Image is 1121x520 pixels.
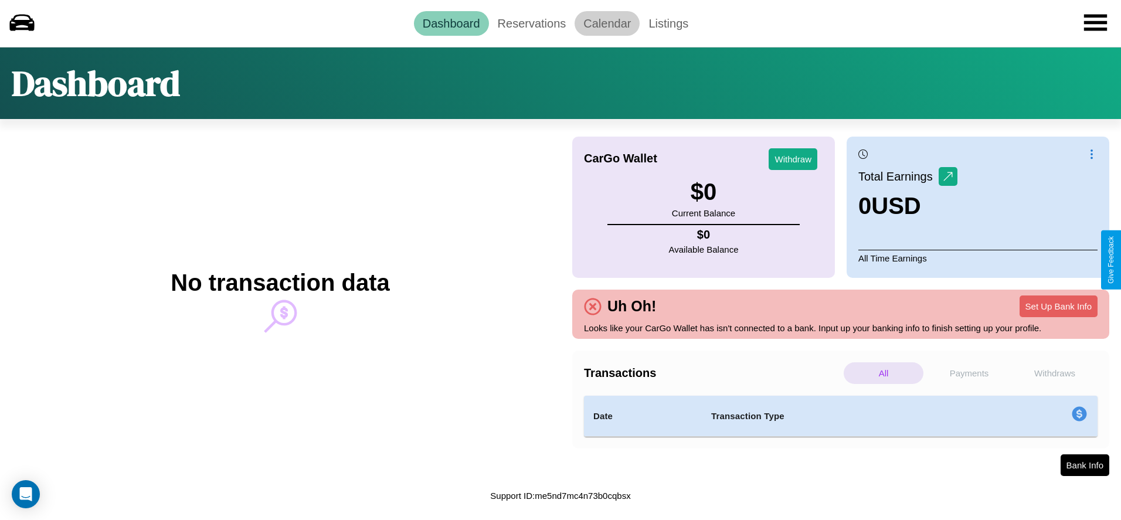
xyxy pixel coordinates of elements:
a: Listings [640,11,697,36]
h4: $ 0 [669,228,739,242]
p: Looks like your CarGo Wallet has isn't connected to a bank. Input up your banking info to finish ... [584,320,1098,336]
div: Give Feedback [1107,236,1115,284]
a: Calendar [575,11,640,36]
p: Available Balance [669,242,739,257]
h2: No transaction data [171,270,389,296]
h4: Transaction Type [711,409,976,423]
div: Open Intercom Messenger [12,480,40,508]
h1: Dashboard [12,59,180,107]
a: Dashboard [414,11,489,36]
h4: Uh Oh! [602,298,662,315]
h4: CarGo Wallet [584,152,657,165]
p: Support ID: me5nd7mc4n73b0cqbsx [490,488,630,504]
p: All Time Earnings [858,250,1098,266]
button: Set Up Bank Info [1020,295,1098,317]
button: Withdraw [769,148,817,170]
table: simple table [584,396,1098,437]
h3: 0 USD [858,193,957,219]
button: Bank Info [1061,454,1109,476]
h3: $ 0 [672,179,735,205]
a: Reservations [489,11,575,36]
p: Total Earnings [858,166,939,187]
h4: Transactions [584,366,841,380]
p: All [844,362,923,384]
h4: Date [593,409,692,423]
p: Payments [929,362,1009,384]
p: Withdraws [1015,362,1095,384]
p: Current Balance [672,205,735,221]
